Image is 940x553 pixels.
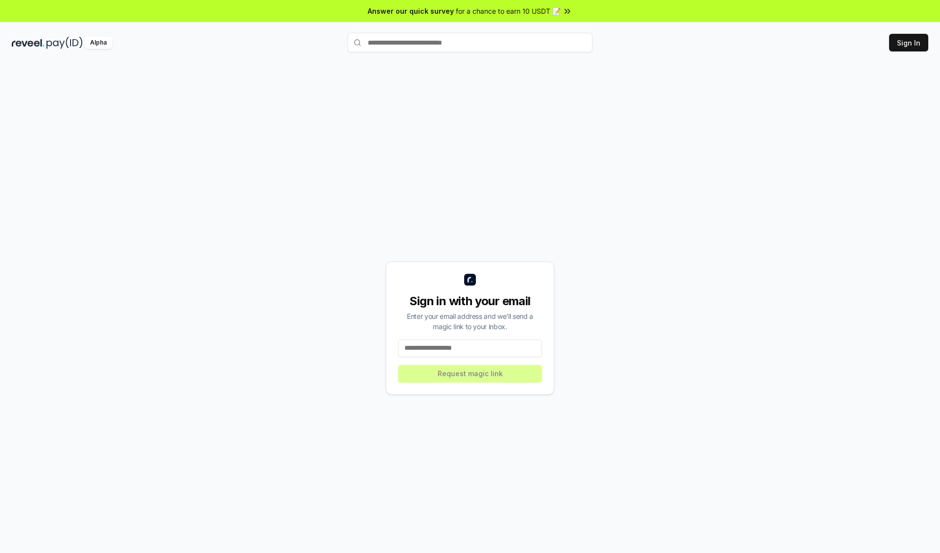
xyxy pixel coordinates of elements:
img: pay_id [47,37,83,49]
span: for a chance to earn 10 USDT 📝 [456,6,561,16]
img: reveel_dark [12,37,45,49]
button: Sign In [889,34,928,51]
div: Sign in with your email [398,293,542,309]
span: Answer our quick survey [368,6,454,16]
img: logo_small [464,274,476,286]
div: Alpha [85,37,112,49]
div: Enter your email address and we’ll send a magic link to your inbox. [398,311,542,332]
